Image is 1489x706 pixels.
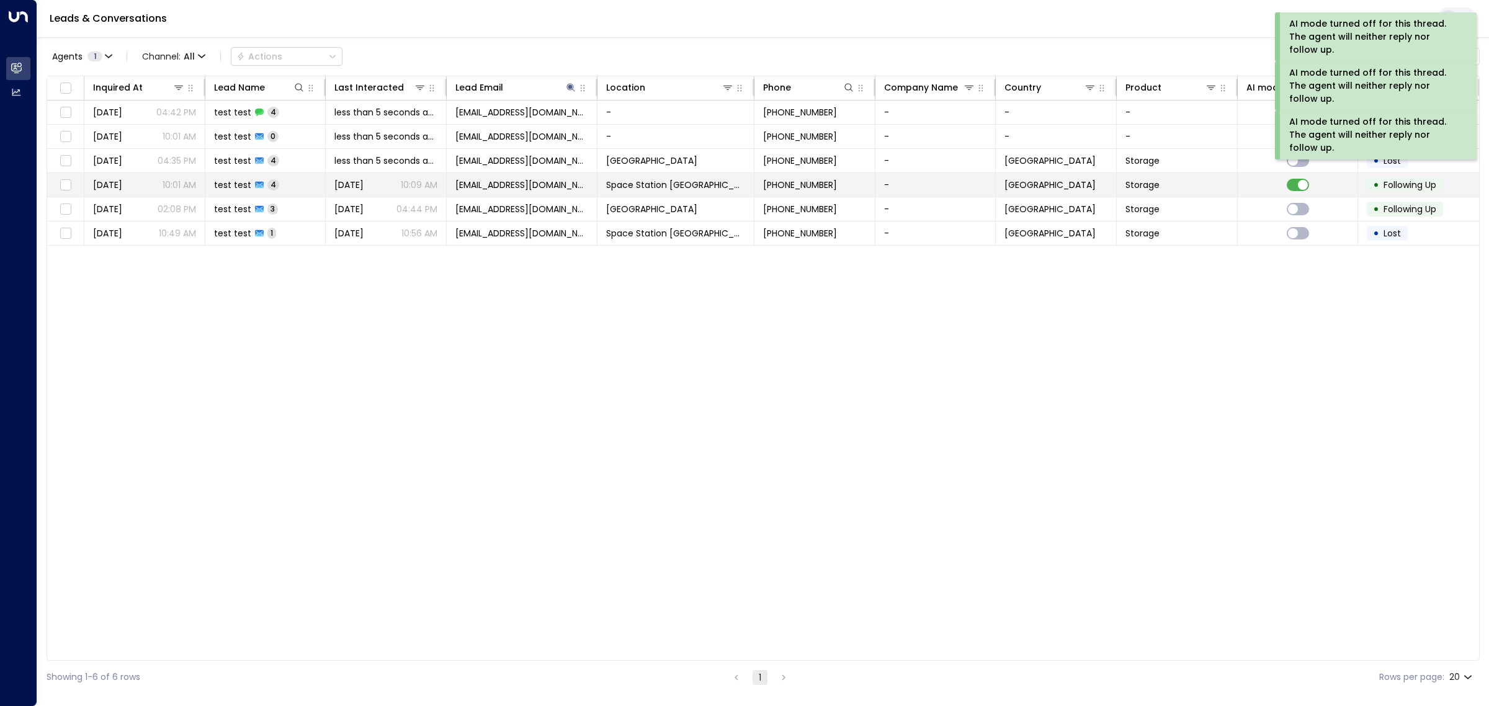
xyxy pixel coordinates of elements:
span: +447831002545 [763,130,837,143]
div: Lead Email [455,80,503,95]
div: Country [1004,80,1096,95]
span: Toggle select row [58,202,73,217]
span: Sep 10, 2025 [334,179,364,191]
span: test@test.com [455,154,588,167]
span: United Kingdom [1004,154,1096,167]
div: 20 [1449,668,1475,686]
td: - [875,101,996,124]
td: - [996,101,1117,124]
span: +447831002545 [763,106,837,118]
span: test test [214,179,251,191]
div: • [1373,223,1379,244]
span: Following Up [1384,203,1436,215]
span: Sep 09, 2025 [93,179,122,191]
span: Toggle select row [58,226,73,241]
span: Aug 19, 2025 [93,203,122,215]
span: +447831002545 [763,203,837,215]
div: • [1373,150,1379,171]
div: Country [1004,80,1041,95]
p: 10:56 AM [401,227,437,239]
div: Location [606,80,645,95]
td: - [875,221,996,245]
span: Space Station Slough [606,154,697,167]
td: - [875,173,996,197]
div: Phone [763,80,855,95]
p: 10:49 AM [159,227,196,239]
div: Company Name [884,80,976,95]
div: Inquired At [93,80,185,95]
div: • [1373,174,1379,195]
span: Following Up [1384,179,1436,191]
div: AI mode [1246,80,1284,95]
button: Channel:All [137,48,210,65]
span: test@test.com [455,130,588,143]
td: - [597,101,754,124]
p: 10:01 AM [163,130,196,143]
span: United Kingdom [1004,179,1096,191]
span: Space Station Slough [606,203,697,215]
span: 4 [267,155,279,166]
div: Inquired At [93,80,143,95]
span: Toggle select row [58,177,73,193]
span: Lost [1384,227,1401,239]
div: • [1373,199,1379,220]
div: Showing 1-6 of 6 rows [47,671,140,684]
div: Product [1125,80,1161,95]
span: Toggle select row [58,153,73,169]
span: test@test.com [455,227,588,239]
span: 4 [267,107,279,117]
div: Last Interacted [334,80,404,95]
p: 04:42 PM [156,106,196,118]
div: Button group with a nested menu [231,47,342,66]
button: Agents1 [47,48,117,65]
a: Leads & Conversations [50,11,167,25]
span: 0 [267,131,279,141]
p: 10:09 AM [401,179,437,191]
td: - [996,125,1117,148]
span: test@test.com [455,203,588,215]
span: +447831002545 [763,227,837,239]
td: - [875,125,996,148]
span: 3 [267,203,278,214]
p: 04:44 PM [396,203,437,215]
span: 1 [87,51,102,61]
span: Storage [1125,154,1160,167]
td: - [1117,101,1238,124]
span: Storage [1125,203,1160,215]
p: 02:08 PM [158,203,196,215]
span: Space Station Swiss Cottage [606,179,745,191]
span: Channel: [137,48,210,65]
div: AI mode [1246,80,1338,95]
td: - [875,149,996,172]
span: test test [214,130,251,143]
span: less than 5 seconds ago [334,130,437,143]
button: Actions [231,47,342,66]
div: Last Interacted [334,80,426,95]
span: Aug 21, 2025 [334,203,364,215]
span: Sep 09, 2025 [93,130,122,143]
span: United Kingdom [1004,203,1096,215]
p: 04:35 PM [158,154,196,167]
span: less than 5 seconds ago [334,106,437,118]
span: Storage [1125,227,1160,239]
span: test test [214,203,251,215]
div: Product [1125,80,1217,95]
div: AI mode turned off for this thread. The agent will neither reply nor follow up. [1289,115,1460,154]
span: Jul 21, 2025 [334,227,364,239]
span: Space Station Wakefield [606,227,745,239]
div: Actions [236,51,282,62]
span: less than 5 seconds ago [334,154,437,167]
span: Storage [1125,179,1160,191]
div: AI mode turned off for this thread. The agent will neither reply nor follow up. [1289,66,1460,105]
div: Company Name [884,80,958,95]
td: - [875,197,996,221]
div: AI mode turned off for this thread. The agent will neither reply nor follow up. [1289,17,1460,56]
span: 1 [267,228,276,238]
span: test test [214,106,251,118]
span: Toggle select row [58,105,73,120]
span: Lost [1384,154,1401,167]
div: Lead Name [214,80,306,95]
span: test test [214,154,251,167]
span: test test [214,227,251,239]
span: +447831002545 [763,154,837,167]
